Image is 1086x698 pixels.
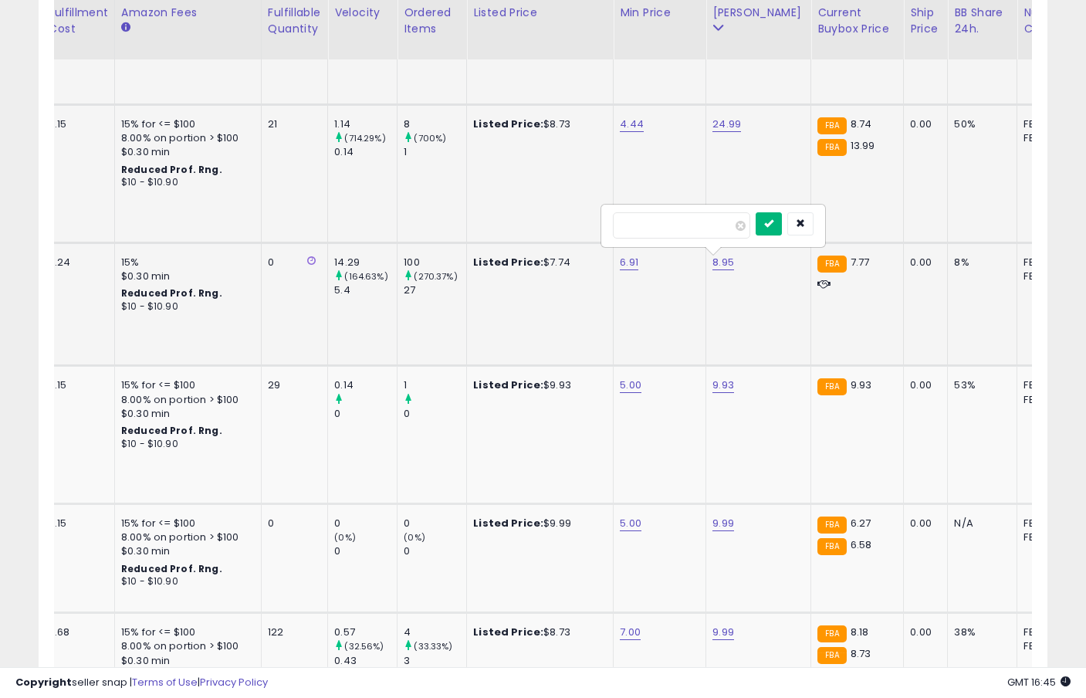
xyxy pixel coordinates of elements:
div: FBA: 3 [1023,625,1074,639]
div: $10 - $10.90 [121,300,249,313]
a: 5.00 [620,516,641,531]
div: $8.73 [473,625,601,639]
div: $10 - $10.90 [121,438,249,451]
small: (0%) [334,531,356,544]
div: 15% for <= $100 [121,517,249,530]
small: FBA [817,647,846,664]
div: 0 [404,517,466,530]
div: 50% [954,117,1005,131]
div: 0 [404,407,466,421]
div: 8% [954,256,1005,269]
a: 9.93 [712,378,734,393]
div: 1 [404,145,466,159]
div: 0.00 [910,378,935,392]
div: $9.93 [473,378,601,392]
div: FBM: 12 [1023,269,1074,283]
div: 0.14 [334,145,397,159]
div: 0.00 [910,256,935,269]
a: 5.00 [620,378,641,393]
div: 0.57 [334,625,397,639]
div: Current Buybox Price [817,5,897,37]
div: 14.29 [334,256,397,269]
div: [PERSON_NAME] [712,5,804,21]
div: $0.30 min [121,544,249,558]
div: 100 [404,256,466,269]
div: FBA: 3 [1023,378,1074,392]
b: Reduced Prof. Rng. [121,562,222,575]
div: Amazon Fees [121,5,255,21]
div: N/A [954,517,1005,530]
small: (32.56%) [344,640,384,652]
b: Reduced Prof. Rng. [121,424,222,437]
div: 1 [404,378,466,392]
div: 8.00% on portion > $100 [121,393,249,407]
small: (33.33%) [414,640,452,652]
span: 7.77 [851,255,870,269]
div: $10 - $10.90 [121,176,249,189]
div: 21 [268,117,316,131]
div: 0.14 [334,378,397,392]
div: 3.15 [49,378,103,392]
div: FBM: 1 [1023,639,1074,653]
span: 6.58 [851,537,872,552]
a: 9.99 [712,625,734,640]
b: Listed Price: [473,516,543,530]
a: Privacy Policy [200,675,268,690]
div: Fulfillable Quantity [268,5,321,37]
div: 0 [268,256,316,269]
div: FBM: 1 [1023,393,1074,407]
span: 13.99 [851,138,875,153]
a: 6.91 [620,255,638,270]
div: $0.30 min [121,269,249,283]
div: 0.00 [910,517,935,530]
strong: Copyright [15,675,72,690]
div: 3.24 [49,256,103,269]
b: Listed Price: [473,255,543,269]
div: 0 [334,407,397,421]
div: Ship Price [910,5,941,37]
div: FBA: 2 [1023,517,1074,530]
div: 0.00 [910,625,935,639]
div: 27 [404,283,466,297]
div: $8.73 [473,117,601,131]
span: 8.73 [851,646,871,661]
div: $7.74 [473,256,601,269]
div: 38% [954,625,1005,639]
small: (164.63%) [344,270,387,283]
div: 3.15 [49,517,103,530]
div: $0.30 min [121,145,249,159]
a: 8.95 [712,255,734,270]
div: 15% for <= $100 [121,625,249,639]
div: 8.00% on portion > $100 [121,131,249,145]
div: 53% [954,378,1005,392]
b: Reduced Prof. Rng. [121,163,222,176]
div: FBM: 3 [1023,131,1074,145]
span: 8.74 [851,117,872,131]
div: 3.68 [49,625,103,639]
div: 0 [268,517,316,530]
span: 8.18 [851,625,869,639]
b: Listed Price: [473,117,543,131]
div: FBM: 1 [1023,530,1074,544]
div: Fulfillment Cost [49,5,108,37]
small: FBA [817,517,846,534]
div: $9.99 [473,517,601,530]
div: 15% [121,256,249,269]
div: 8.00% on portion > $100 [121,639,249,653]
div: 122 [268,625,316,639]
small: FBA [817,117,846,134]
span: 6.27 [851,516,871,530]
div: 0 [404,544,466,558]
div: $10 - $10.90 [121,575,249,588]
b: Listed Price: [473,378,543,392]
span: 9.93 [851,378,872,392]
div: 15% for <= $100 [121,117,249,131]
small: FBA [817,378,846,395]
div: 8 [404,117,466,131]
small: (0%) [404,531,425,544]
small: FBA [817,625,846,642]
small: (270.37%) [414,270,457,283]
div: Velocity [334,5,391,21]
div: 29 [268,378,316,392]
small: (714.29%) [344,132,385,144]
